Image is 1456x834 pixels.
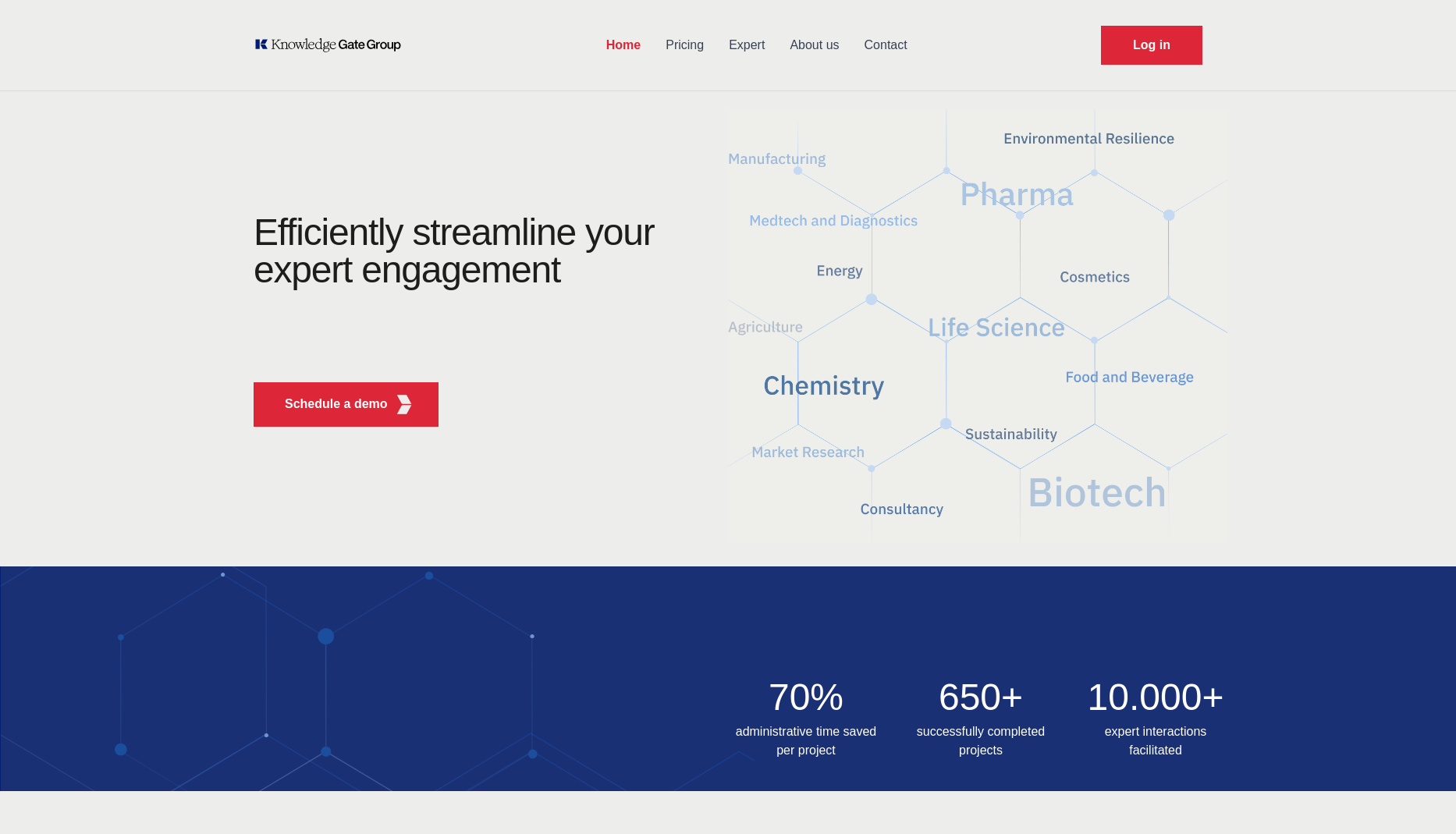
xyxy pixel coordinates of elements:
[653,25,716,66] a: Pricing
[1078,722,1234,760] h3: expert interactions facilitated
[395,395,414,414] img: KGG Fifth Element RED
[254,37,412,53] a: KOL Knowledge Platform: Talk to Key External Experts (KEE)
[594,25,653,66] a: Home
[1078,679,1234,716] h2: 10.000+
[285,395,388,413] p: Schedule a demo
[254,382,439,427] button: Schedule a demoKGG Fifth Element RED
[903,679,1059,716] h2: 650+
[254,211,655,290] h1: Efficiently streamline your expert engagement
[777,25,851,66] a: About us
[903,722,1059,760] h3: successfully completed projects
[728,722,884,760] h3: administrative time saved per project
[728,101,1227,551] img: KGG Fifth Element RED
[728,679,884,716] h2: 70%
[1101,26,1202,65] a: Request Demo
[716,25,777,66] a: Expert
[852,25,920,66] a: Contact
